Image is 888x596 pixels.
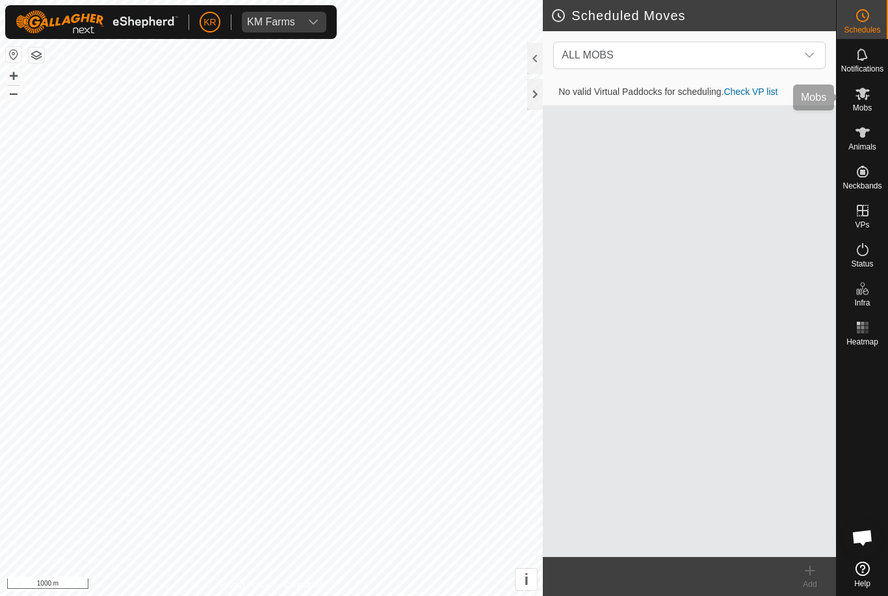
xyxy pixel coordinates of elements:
span: ALL MOBS [562,49,613,60]
div: KM Farms [247,17,295,27]
img: Gallagher Logo [16,10,178,34]
div: Add [784,578,836,590]
div: dropdown trigger [300,12,326,32]
button: Map Layers [29,47,44,63]
div: dropdown trigger [796,42,822,68]
a: Privacy Policy [220,579,269,591]
span: Infra [854,299,870,307]
a: Contact Us [284,579,322,591]
span: Animals [848,143,876,151]
button: i [516,569,537,590]
h2: Scheduled Moves [551,8,836,23]
span: Notifications [841,65,883,73]
button: Reset Map [6,47,21,62]
div: Open chat [843,518,882,557]
span: KR [203,16,216,29]
span: Schedules [844,26,880,34]
button: – [6,85,21,101]
button: + [6,68,21,84]
a: Help [837,556,888,593]
span: KM Farms [242,12,300,32]
span: VPs [855,221,869,229]
span: No valid Virtual Paddocks for scheduling. [548,86,788,97]
span: Help [854,580,870,588]
span: i [524,571,529,588]
span: Neckbands [842,182,881,190]
span: Mobs [853,104,872,112]
span: Status [851,260,873,268]
span: ALL MOBS [556,42,796,68]
span: Heatmap [846,338,878,346]
a: Check VP list [724,86,777,97]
